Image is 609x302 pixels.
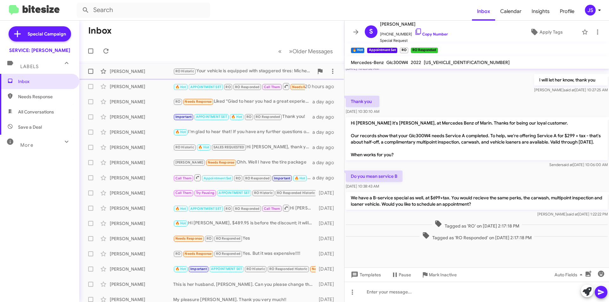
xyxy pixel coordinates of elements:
span: RO Responded [216,236,240,241]
span: 🔥 Hot [175,85,186,89]
a: Calendar [495,2,527,21]
button: Mark Inactive [416,269,462,280]
div: [DATE] [316,205,339,211]
div: [PERSON_NAME] [110,175,173,181]
span: said at [567,212,578,216]
span: Important [190,267,207,271]
small: 🔥 Hot [351,48,364,53]
div: a day ago [312,144,339,151]
span: Call Them [175,176,192,180]
span: 🔥 Hot [175,221,186,225]
span: » [289,47,292,55]
div: [PERSON_NAME] [110,114,173,120]
span: Auto Fields [554,269,585,280]
span: Needs Response [185,100,212,104]
span: APPOINTMENT SET [211,267,242,271]
div: a day ago [312,114,339,120]
span: RO [226,85,231,89]
span: Sender [DATE] 10:06:00 AM [549,162,608,167]
span: [DATE] 10:30:10 AM [346,109,379,114]
span: [PHONE_NUMBER] [380,28,448,37]
span: 🔥 Hot [231,115,242,119]
small: RO Responded [411,48,438,53]
span: 2022 [411,60,421,65]
span: Tagged as 'RO' on [DATE] 2:17:18 PM [432,220,522,229]
span: said at [564,87,575,92]
div: [PERSON_NAME] [110,159,173,166]
div: [DATE] [316,235,339,242]
span: Labels [20,64,39,69]
span: 🔥 Hot [198,145,209,149]
span: S [369,27,373,37]
nav: Page navigation example [275,45,337,58]
button: Templates [344,269,386,280]
span: RO [175,252,180,256]
p: Do you mean service B [346,170,403,182]
span: Tagged as 'RO Responded' on [DATE] 2:17:18 PM [420,232,534,241]
div: a day ago [312,175,339,181]
span: 🔥 Hot [175,130,186,134]
div: [PERSON_NAME] [110,129,173,135]
span: Glc300W4 [386,60,408,65]
span: RO [175,100,180,104]
div: [PERSON_NAME] [110,205,173,211]
div: Ohh. Well I have the tire package [173,159,312,166]
span: Save a Deal [18,124,42,130]
span: Needs Response [208,160,235,164]
a: Inbox [472,2,495,21]
div: JS [585,5,596,16]
div: Hi [PERSON_NAME], $489.95 is before the discount; it will be around $367~ with the discount. Did ... [173,220,316,227]
button: Pause [386,269,416,280]
div: [PERSON_NAME] [110,68,173,74]
a: Copy Number [415,32,448,36]
div: [PERSON_NAME] [110,190,173,196]
div: [DATE] [316,190,339,196]
span: RO [206,236,212,241]
div: This is her husband, [PERSON_NAME]. Can you please change the number in her profile to [PHONE_NUM... [173,281,316,287]
span: RO Responded [216,252,240,256]
span: Pause [399,269,411,280]
div: SERVICE: [PERSON_NAME] [9,47,70,54]
span: Needs Response [18,93,72,100]
span: Templates [350,269,381,280]
small: Appointment Set [367,48,397,53]
span: Mercedes-Benz [351,60,384,65]
a: Special Campaign [9,26,71,42]
span: Call Them [264,207,280,211]
span: Older Messages [292,48,333,55]
span: RO Responded Historic [269,267,307,271]
div: thank you for letting me know ! [173,189,316,196]
span: RO Responded Historic [277,191,315,195]
div: [PERSON_NAME] [110,83,173,90]
a: Insights [527,2,555,21]
span: Inbox [18,78,72,85]
span: APPOINTMENT SET [196,115,227,119]
div: [PERSON_NAME] [110,281,173,287]
div: [PERSON_NAME] [110,220,173,227]
span: [PERSON_NAME] [380,20,448,28]
div: Inbound Call [173,82,305,90]
span: RO Historic [254,191,273,195]
div: a day ago [312,99,339,105]
span: RO Responded [235,85,259,89]
div: [PERSON_NAME] [110,99,173,105]
h1: Inbox [88,26,112,36]
div: [DATE] [316,266,339,272]
span: APPOINTMENT SET [219,191,250,195]
span: Apply Tags [540,26,563,38]
span: RO Historic [175,69,194,73]
span: Special Campaign [28,31,66,37]
div: I'm glad to hear that! If you have any further questions or need to schedule additional services,... [173,128,312,136]
span: Profile [555,2,580,21]
span: Important [274,176,291,180]
div: [DATE] [316,251,339,257]
p: Thank you [346,96,379,107]
span: 🔥 Hot [175,207,186,211]
span: More [20,142,33,148]
span: 🔥 Hot [175,267,186,271]
div: [PERSON_NAME] [110,266,173,272]
div: Hi [PERSON_NAME], thank you for letting me know. Since you’re turning in the lease, no need to wo... [173,144,312,151]
span: [PERSON_NAME] [DATE] 10:27:25 AM [534,87,608,92]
